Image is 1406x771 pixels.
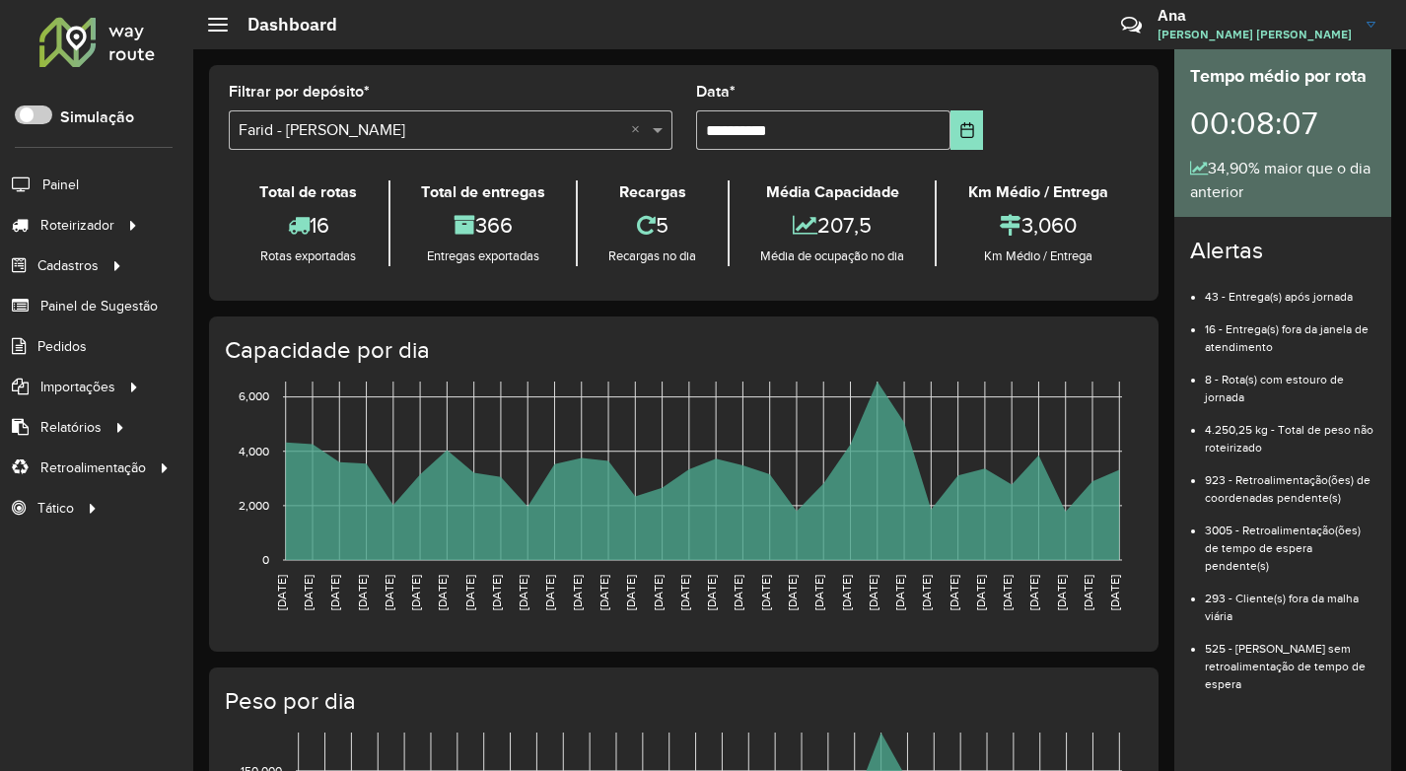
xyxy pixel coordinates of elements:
[40,377,115,397] span: Importações
[583,180,723,204] div: Recargas
[1158,26,1352,43] span: [PERSON_NAME] [PERSON_NAME]
[942,180,1134,204] div: Km Médio / Entrega
[598,575,610,610] text: [DATE]
[696,80,736,104] label: Data
[328,575,341,610] text: [DATE]
[1205,306,1375,356] li: 16 - Entrega(s) fora da janela de atendimento
[571,575,584,610] text: [DATE]
[275,575,288,610] text: [DATE]
[893,575,906,610] text: [DATE]
[228,14,337,35] h2: Dashboard
[583,246,723,266] div: Recargas no dia
[409,575,422,610] text: [DATE]
[356,575,369,610] text: [DATE]
[942,204,1134,246] div: 3,060
[1205,575,1375,625] li: 293 - Cliente(s) fora da malha viária
[1190,237,1375,265] h4: Alertas
[543,575,556,610] text: [DATE]
[234,246,384,266] div: Rotas exportadas
[583,204,723,246] div: 5
[1190,90,1375,157] div: 00:08:07
[229,80,370,104] label: Filtrar por depósito
[239,390,269,403] text: 6,000
[786,575,799,610] text: [DATE]
[735,180,931,204] div: Média Capacidade
[37,336,87,357] span: Pedidos
[840,575,853,610] text: [DATE]
[37,255,99,276] span: Cadastros
[490,575,503,610] text: [DATE]
[225,336,1139,365] h4: Capacidade por dia
[1205,456,1375,507] li: 923 - Retroalimentação(ões) de coordenadas pendente(s)
[950,110,983,150] button: Choose Date
[735,246,931,266] div: Média de ocupação no dia
[1205,507,1375,575] li: 3005 - Retroalimentação(ões) de tempo de espera pendente(s)
[652,575,665,610] text: [DATE]
[436,575,449,610] text: [DATE]
[1055,575,1068,610] text: [DATE]
[395,180,572,204] div: Total de entregas
[383,575,395,610] text: [DATE]
[1110,4,1153,46] a: Contato Rápido
[40,215,114,236] span: Roteirizador
[302,575,315,610] text: [DATE]
[37,498,74,519] span: Tático
[239,445,269,457] text: 4,000
[1158,6,1352,25] h3: Ana
[631,118,648,142] span: Clear all
[1190,63,1375,90] div: Tempo médio por rota
[624,575,637,610] text: [DATE]
[262,553,269,566] text: 0
[40,296,158,316] span: Painel de Sugestão
[1205,356,1375,406] li: 8 - Rota(s) com estouro de jornada
[1001,575,1014,610] text: [DATE]
[234,180,384,204] div: Total de rotas
[40,417,102,438] span: Relatórios
[42,175,79,195] span: Painel
[948,575,960,610] text: [DATE]
[395,246,572,266] div: Entregas exportadas
[239,499,269,512] text: 2,000
[867,575,879,610] text: [DATE]
[705,575,718,610] text: [DATE]
[1205,406,1375,456] li: 4.250,25 kg - Total de peso não roteirizado
[735,204,931,246] div: 207,5
[732,575,744,610] text: [DATE]
[1082,575,1094,610] text: [DATE]
[974,575,987,610] text: [DATE]
[517,575,529,610] text: [DATE]
[234,204,384,246] div: 16
[759,575,772,610] text: [DATE]
[40,457,146,478] span: Retroalimentação
[463,575,476,610] text: [DATE]
[1108,575,1121,610] text: [DATE]
[920,575,933,610] text: [DATE]
[812,575,825,610] text: [DATE]
[942,246,1134,266] div: Km Médio / Entrega
[1205,625,1375,693] li: 525 - [PERSON_NAME] sem retroalimentação de tempo de espera
[60,105,134,129] label: Simulação
[678,575,691,610] text: [DATE]
[1190,157,1375,204] div: 34,90% maior que o dia anterior
[395,204,572,246] div: 366
[1027,575,1040,610] text: [DATE]
[225,687,1139,716] h4: Peso por dia
[1205,273,1375,306] li: 43 - Entrega(s) após jornada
